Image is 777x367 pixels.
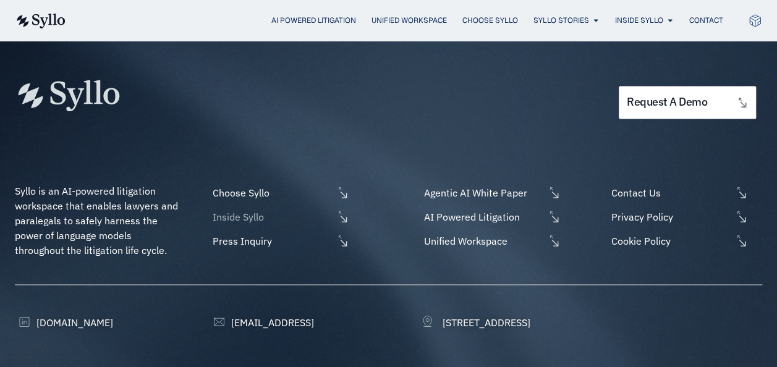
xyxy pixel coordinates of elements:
span: Unified Workspace [421,234,545,248]
span: [DOMAIN_NAME] [33,314,113,329]
a: Syllo Stories [533,15,589,26]
span: Syllo is an AI-powered litigation workspace that enables lawyers and paralegals to safely harness... [15,185,180,256]
a: Choose Syllo [210,185,349,200]
a: Choose Syllo [462,15,518,26]
span: Contact Us [608,185,732,200]
span: Agentic AI White Paper [421,185,545,200]
span: Inside Syllo [210,209,333,224]
a: request a demo [619,86,756,119]
a: AI Powered Litigation [421,209,561,224]
span: Choose Syllo [210,185,333,200]
a: Agentic AI White Paper [421,185,561,200]
a: Contact Us [608,185,762,200]
span: request a demo [627,96,707,108]
a: Contact [689,15,723,26]
a: [EMAIL_ADDRESS] [210,314,314,329]
a: [DOMAIN_NAME] [15,314,113,329]
a: AI Powered Litigation [271,15,356,26]
span: Privacy Policy [608,209,732,224]
a: Unified Workspace [421,234,561,248]
div: Menu Toggle [90,15,723,27]
a: Privacy Policy [608,209,762,224]
span: [STREET_ADDRESS] [439,314,530,329]
a: Inside Syllo [210,209,349,224]
span: AI Powered Litigation [421,209,545,224]
a: Unified Workspace [372,15,447,26]
a: Press Inquiry [210,234,349,248]
a: [STREET_ADDRESS] [421,314,530,329]
a: Cookie Policy [608,234,762,248]
span: [EMAIL_ADDRESS] [228,314,314,329]
nav: Menu [90,15,723,27]
img: syllo [15,14,66,28]
span: Press Inquiry [210,234,333,248]
a: Inside Syllo [615,15,663,26]
span: Cookie Policy [608,234,732,248]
